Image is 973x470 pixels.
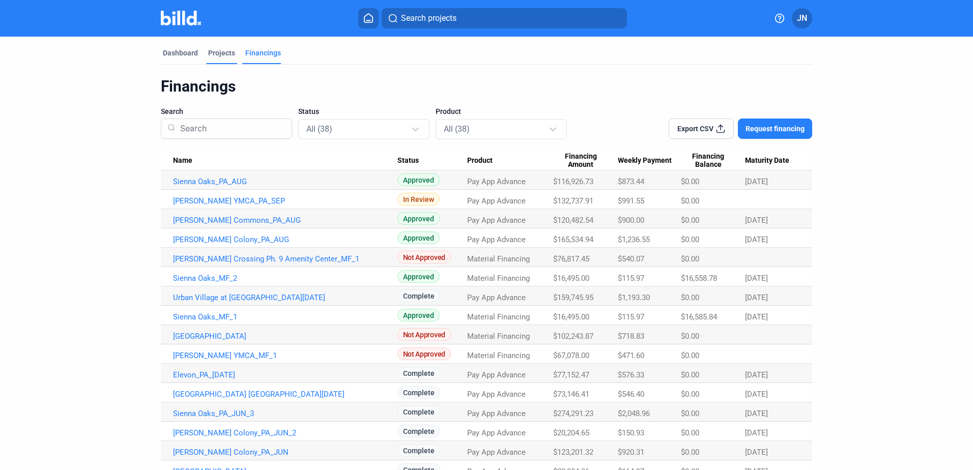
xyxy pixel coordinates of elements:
a: [PERSON_NAME] YMCA_MF_1 [173,351,397,360]
a: Sienna Oaks_MF_2 [173,274,397,283]
button: Search projects [382,8,627,28]
div: Product [467,156,553,165]
span: $0.00 [681,216,699,225]
span: $0.00 [681,390,699,399]
mat-select-trigger: All (38) [444,124,470,134]
div: Projects [208,48,235,58]
span: $0.00 [681,428,699,437]
span: Complete [397,425,440,437]
a: [PERSON_NAME] Commons_PA_AUG [173,216,397,225]
span: JN [797,12,807,24]
span: $0.00 [681,196,699,205]
span: $102,243.87 [553,332,593,341]
span: $132,737.91 [553,196,593,205]
span: Pay App Advance [467,177,526,186]
div: Weekly Payment [618,156,681,165]
span: $76,817.45 [553,254,589,263]
a: Sienna Oaks_MF_1 [173,312,397,321]
span: $159,745.95 [553,293,593,302]
span: $73,146.41 [553,390,589,399]
span: $274,291.23 [553,409,593,418]
span: $540.07 [618,254,644,263]
span: Complete [397,367,440,379]
span: Not Approved [397,328,451,341]
span: Status [298,106,319,116]
span: Pay App Advance [467,448,526,457]
span: Material Financing [467,254,530,263]
span: $0.00 [681,332,699,341]
a: Sienna Oaks_PA_AUG [173,177,397,186]
span: $165,534.94 [553,235,593,244]
span: Name [173,156,192,165]
span: $0.00 [681,370,699,379]
span: $920.31 [618,448,644,457]
span: Search projects [401,12,456,24]
div: Status [397,156,467,165]
span: Pay App Advance [467,196,526,205]
span: Financing Balance [681,152,736,169]
span: Status [397,156,419,165]
span: Pay App Advance [467,390,526,399]
div: Financings [245,48,281,58]
span: [DATE] [745,293,768,302]
span: $16,495.00 [553,274,589,283]
span: Financing Amount [553,152,608,169]
span: $546.40 [618,390,644,399]
span: Request financing [746,124,805,134]
span: Material Financing [467,312,530,321]
span: Pay App Advance [467,370,526,379]
span: $1,193.30 [618,293,650,302]
span: $16,585.84 [681,312,717,321]
div: Maturity Date [745,156,800,165]
span: Maturity Date [745,156,789,165]
span: [DATE] [745,370,768,379]
span: [DATE] [745,312,768,321]
span: Pay App Advance [467,235,526,244]
span: Material Financing [467,332,530,341]
span: [DATE] [745,274,768,283]
span: Complete [397,444,440,457]
span: $0.00 [681,448,699,457]
a: [PERSON_NAME] Colony_PA_AUG [173,235,397,244]
span: $67,078.00 [553,351,589,360]
span: $718.83 [618,332,644,341]
span: Not Approved [397,251,451,263]
span: $120,482.54 [553,216,593,225]
span: $0.00 [681,409,699,418]
a: Elevon_PA_[DATE] [173,370,397,379]
span: $115.97 [618,274,644,283]
span: Approved [397,173,440,186]
div: Financings [161,77,812,96]
a: [PERSON_NAME] Crossing Ph. 9 Amenity Center_MF_1 [173,254,397,263]
span: Not Approved [397,347,451,360]
span: $991.55 [618,196,644,205]
input: Search [176,115,285,142]
span: Pay App Advance [467,216,526,225]
div: Financing Balance [681,152,745,169]
a: [GEOGRAPHIC_DATA] [GEOGRAPHIC_DATA][DATE] [173,390,397,399]
span: Pay App Advance [467,428,526,437]
span: Approved [397,270,440,283]
span: Complete [397,289,440,302]
span: Product [467,156,493,165]
span: [DATE] [745,216,768,225]
span: $0.00 [681,235,699,244]
span: Material Financing [467,274,530,283]
span: Approved [397,212,440,225]
span: Export CSV [677,124,713,134]
span: $0.00 [681,177,699,186]
span: Approved [397,231,440,244]
button: JN [792,8,812,28]
span: Weekly Payment [618,156,672,165]
span: Approved [397,309,440,321]
a: [PERSON_NAME] YMCA_PA_SEP [173,196,397,205]
a: Sienna Oaks_PA_JUN_3 [173,409,397,418]
div: Financing Amount [553,152,617,169]
span: $576.33 [618,370,644,379]
span: [DATE] [745,235,768,244]
span: $2,048.96 [618,409,650,418]
span: $1,236.55 [618,235,650,244]
span: Pay App Advance [467,293,526,302]
span: $900.00 [618,216,644,225]
button: Export CSV [669,119,734,139]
